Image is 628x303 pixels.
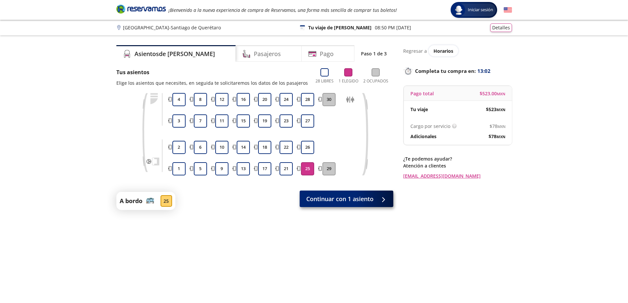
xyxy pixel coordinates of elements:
small: MXN [496,134,505,139]
button: 26 [301,141,314,154]
button: 25 [301,162,314,175]
i: Brand Logo [116,4,166,14]
button: 30 [322,93,336,106]
h4: Asientos de [PERSON_NAME] [135,49,215,58]
button: 6 [194,141,207,154]
h4: Pasajeros [254,49,281,58]
span: Horarios [434,48,453,54]
p: Tu viaje [410,106,428,113]
button: 20 [258,93,271,106]
button: 23 [280,114,293,128]
p: 28 Libres [315,78,334,84]
p: 08:50 PM [DATE] [375,24,411,31]
button: 2 [172,141,186,154]
small: MXN [496,107,505,112]
button: 10 [215,141,228,154]
button: 3 [172,114,186,128]
p: [GEOGRAPHIC_DATA] - Santiago de Querétaro [123,24,221,31]
span: Iniciar sesión [465,7,496,13]
div: 25 [161,195,172,207]
p: ¿Te podemos ayudar? [403,155,512,162]
button: 15 [237,114,250,128]
p: Tu viaje de [PERSON_NAME] [308,24,372,31]
p: Elige los asientos que necesites, en seguida te solicitaremos los datos de los pasajeros [116,79,308,86]
p: Paso 1 de 3 [361,50,387,57]
small: MXN [497,124,505,129]
p: Atención a clientes [403,162,512,169]
button: 19 [258,114,271,128]
button: 28 [301,93,314,106]
span: 13:02 [477,67,491,75]
button: 13 [237,162,250,175]
button: 18 [258,141,271,154]
span: $ 523.00 [480,90,505,97]
p: Completa tu compra en : [403,66,512,76]
button: 22 [280,141,293,154]
button: Detalles [490,23,512,32]
button: 1 [172,162,186,175]
span: $ 78 [490,123,505,130]
p: A bordo [120,197,142,205]
div: Regresar a ver horarios [403,45,512,56]
p: Tus asientos [116,68,308,76]
button: English [504,6,512,14]
button: 12 [215,93,228,106]
button: 5 [194,162,207,175]
p: Pago total [410,90,434,97]
small: MXN [497,91,505,96]
button: 29 [322,162,336,175]
span: $ 78 [489,133,505,140]
button: 27 [301,114,314,128]
button: 14 [237,141,250,154]
h4: Pago [320,49,334,58]
button: 21 [280,162,293,175]
p: 1 Elegido [339,78,358,84]
a: [EMAIL_ADDRESS][DOMAIN_NAME] [403,172,512,179]
a: Brand Logo [116,4,166,16]
p: Adicionales [410,133,436,140]
p: 2 Ocupados [363,78,388,84]
button: 11 [215,114,228,128]
p: Cargo por servicio [410,123,450,130]
button: Continuar con 1 asiento [300,191,393,207]
em: ¡Bienvenido a la nueva experiencia de compra de Reservamos, una forma más sencilla de comprar tus... [168,7,397,13]
p: Regresar a [403,47,427,54]
span: $ 523 [486,106,505,113]
button: 24 [280,93,293,106]
button: 7 [194,114,207,128]
button: 16 [237,93,250,106]
button: 8 [194,93,207,106]
button: 4 [172,93,186,106]
button: 9 [215,162,228,175]
button: 17 [258,162,271,175]
span: Continuar con 1 asiento [306,195,374,203]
